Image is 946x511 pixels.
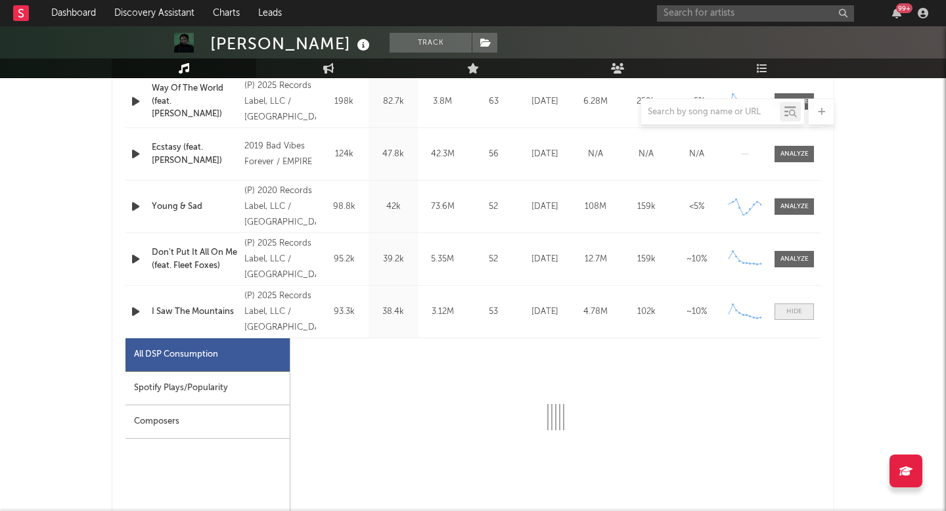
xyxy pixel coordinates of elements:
input: Search by song name or URL [641,107,780,118]
div: 198k [323,95,365,108]
div: Spotify Plays/Popularity [125,372,290,405]
div: <5% [675,200,719,213]
div: [DATE] [523,200,567,213]
div: 5.35M [421,253,464,266]
div: Composers [125,405,290,439]
div: 12.7M [574,253,618,266]
div: 52 [470,200,516,213]
div: 63 [470,95,516,108]
div: 39.2k [372,253,415,266]
div: 93.3k [323,305,365,319]
div: 102k [624,305,668,319]
div: (P) 2025 Records Label, LLC / [GEOGRAPHIC_DATA] [244,288,316,336]
a: Young & Sad [152,200,238,213]
input: Search for artists [657,5,854,22]
div: All DSP Consumption [134,347,218,363]
div: 73.6M [421,200,464,213]
div: 95.2k [323,253,365,266]
div: All DSP Consumption [125,338,290,372]
div: 56 [470,148,516,161]
div: 99 + [896,3,912,13]
div: [DATE] [523,253,567,266]
div: 3.8M [421,95,464,108]
div: 124k [323,148,365,161]
div: 47.8k [372,148,415,161]
div: (P) 2020 Records Label, LLC / [GEOGRAPHIC_DATA] [244,183,316,231]
div: 38.4k [372,305,415,319]
div: [DATE] [523,305,567,319]
div: [PERSON_NAME] [210,33,373,55]
div: 259k [624,95,668,108]
div: ~ 10 % [675,305,719,319]
a: Don't Put It All On Me (feat. Fleet Foxes) [152,246,238,272]
div: <5% [675,95,719,108]
div: [DATE] [523,95,567,108]
div: N/A [574,148,618,161]
div: 159k [624,253,668,266]
div: 53 [470,305,516,319]
div: 98.8k [323,200,365,213]
button: Track [390,33,472,53]
div: 42k [372,200,415,213]
div: (P) 2025 Records Label, LLC / [GEOGRAPHIC_DATA] [244,236,316,283]
div: 52 [470,253,516,266]
div: 3.12M [421,305,464,319]
a: Way Of The World (feat. [PERSON_NAME]) [152,82,238,121]
a: Ecstasy (feat. [PERSON_NAME]) [152,141,238,167]
div: [DATE] [523,148,567,161]
div: N/A [624,148,668,161]
div: N/A [675,148,719,161]
div: ~ 10 % [675,253,719,266]
div: 42.3M [421,148,464,161]
div: 82.7k [372,95,415,108]
div: 108M [574,200,618,213]
div: 159k [624,200,668,213]
a: I Saw The Mountains [152,305,238,319]
button: 99+ [892,8,901,18]
div: 4.78M [574,305,618,319]
div: 2019 Bad Vibes Forever / EMPIRE [244,139,316,170]
div: 6.28M [574,95,618,108]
